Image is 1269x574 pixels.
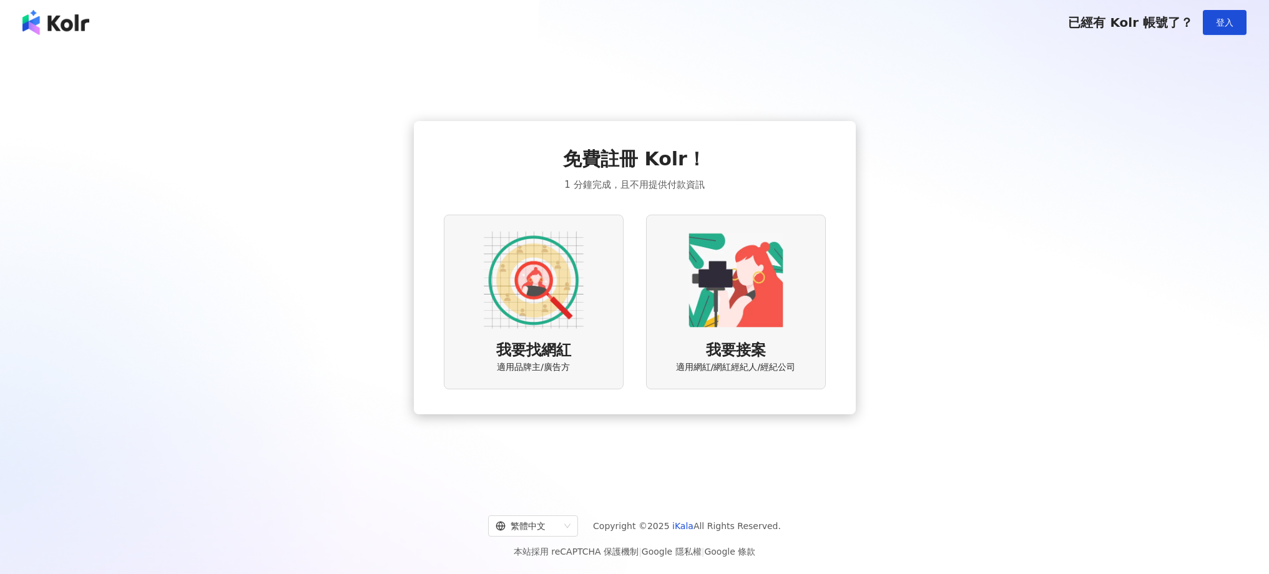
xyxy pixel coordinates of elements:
span: 1 分鐘完成，且不用提供付款資訊 [564,177,704,192]
div: 繁體中文 [496,516,559,536]
img: logo [22,10,89,35]
span: Copyright © 2025 All Rights Reserved. [593,518,781,533]
span: 適用品牌主/廣告方 [497,361,570,374]
span: 本站採用 reCAPTCHA 保護機制 [514,544,755,559]
span: 我要接案 [706,340,766,361]
span: 我要找網紅 [496,340,571,361]
a: Google 隱私權 [642,547,702,557]
button: 登入 [1203,10,1247,35]
a: iKala [672,521,693,531]
span: 登入 [1216,17,1233,27]
span: 免費註冊 Kolr！ [563,146,706,172]
a: Google 條款 [704,547,755,557]
span: | [702,547,705,557]
img: AD identity option [484,230,584,330]
span: | [639,547,642,557]
span: 適用網紅/網紅經紀人/經紀公司 [676,361,795,374]
span: 已經有 Kolr 帳號了？ [1068,15,1193,30]
img: KOL identity option [686,230,786,330]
